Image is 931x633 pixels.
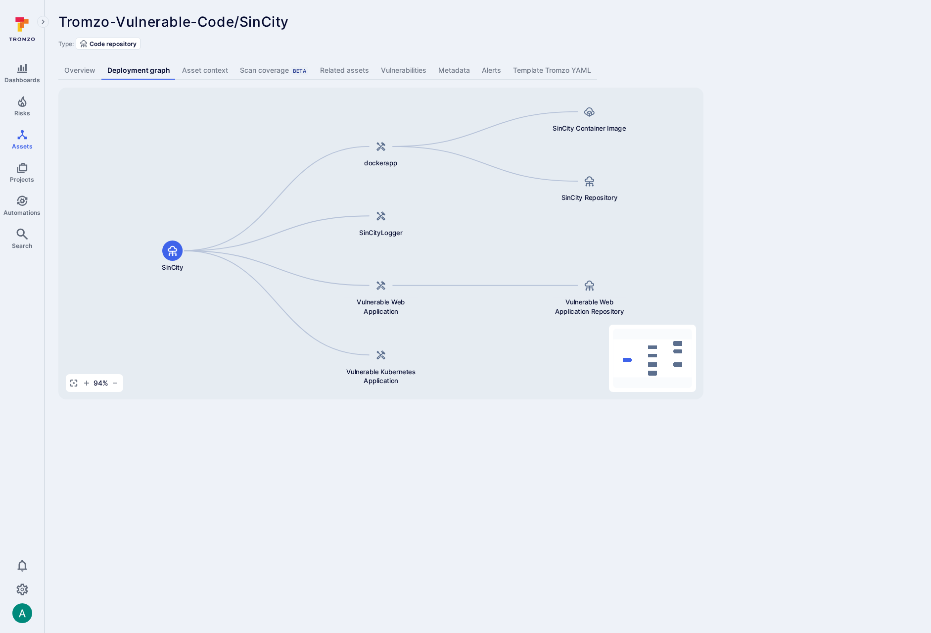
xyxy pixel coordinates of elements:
[58,61,917,80] div: Asset tabs
[553,124,626,133] span: SinCity Container Image
[12,143,33,150] span: Assets
[359,228,402,238] span: SinCityLogger
[3,209,41,216] span: Automations
[364,158,397,168] span: dockerapp
[58,13,289,30] span: Tromzo-Vulnerable-Code/SinCity
[291,67,308,75] div: Beta
[240,65,308,75] div: Scan coverage
[37,16,49,28] button: Expand navigation menu
[476,61,507,80] a: Alerts
[344,367,418,386] span: Vulnerable Kubernetes Application
[101,61,176,80] a: Deployment graph
[40,18,47,26] i: Expand navigation menu
[162,263,183,272] span: SinCity
[58,61,101,80] a: Overview
[4,76,40,84] span: Dashboards
[314,61,375,80] a: Related assets
[176,61,234,80] a: Asset context
[93,378,108,388] span: 94 %
[432,61,476,80] a: Metadata
[90,40,137,48] span: Code repository
[344,297,418,316] span: Vulnerable Web Application
[12,603,32,623] img: ACg8ocLSa5mPYBaXNx3eFu_EmspyJX0laNWN7cXOFirfQ7srZveEpg=s96-c
[14,109,30,117] span: Risks
[552,297,626,316] span: Vulnerable Web Application Repository
[10,176,34,183] span: Projects
[12,603,32,623] div: Arjan Dehar
[507,61,597,80] a: Template Tromzo YAML
[58,40,74,48] span: Type:
[12,242,32,249] span: Search
[561,193,617,202] span: SinCity Repository
[375,61,432,80] a: Vulnerabilities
